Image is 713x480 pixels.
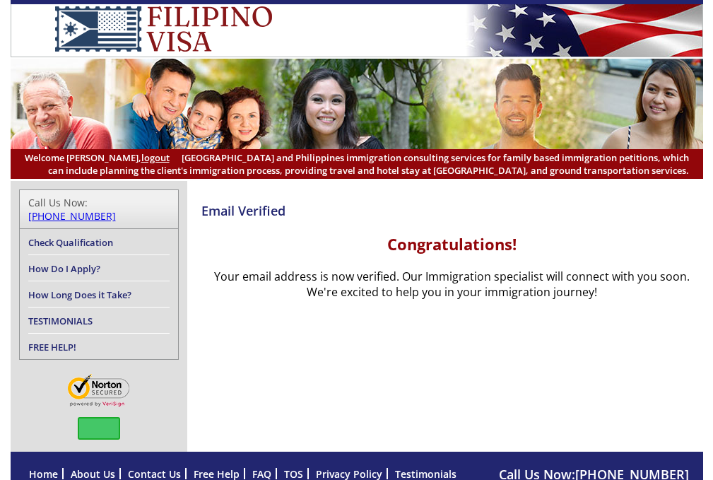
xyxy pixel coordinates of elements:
h2: Your email address is now verified. Our Immigration specialist will connect with you soon. [201,269,703,284]
a: How Do I Apply? [28,262,100,275]
h2: We're excited to help you in your immigration journey! [201,284,703,300]
a: Check Qualification [28,236,113,249]
h4: Email Verified [201,202,703,219]
a: [PHONE_NUMBER] [28,209,116,223]
a: How Long Does it Take? [28,288,131,301]
a: TESTIMONIALS [28,315,93,327]
a: FREE HELP! [28,341,76,353]
a: logout [141,151,170,164]
span: [GEOGRAPHIC_DATA] and Philippines immigration consulting services for family based immigration pe... [25,151,689,177]
div: Call Us Now: [28,196,170,223]
strong: Congratulations! [387,233,517,254]
span: Welcome [PERSON_NAME], [25,151,170,164]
